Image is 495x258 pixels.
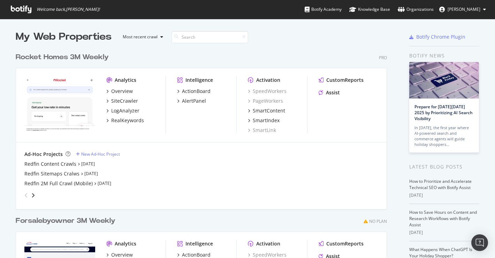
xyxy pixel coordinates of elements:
a: [DATE] [81,161,95,167]
button: [PERSON_NAME] [434,4,492,15]
a: Overview [106,88,133,95]
div: Intelligence [185,77,213,84]
div: New Ad-Hoc Project [81,151,120,157]
div: Forsalebyowner 3M Weekly [16,216,115,226]
a: AlertPanel [177,97,206,104]
a: LogAnalyzer [106,107,139,114]
div: SiteCrawler [111,97,138,104]
div: Assist [326,89,340,96]
div: Analytics [115,240,136,247]
div: SmartContent [253,107,285,114]
img: www.rocket.com [24,77,95,133]
div: Analytics [115,77,136,84]
span: Vlajko Knezic [448,6,480,12]
a: SiteCrawler [106,97,138,104]
a: [DATE] [84,171,98,177]
input: Search [172,31,248,43]
a: SpeedWorkers [248,88,287,95]
div: In [DATE], the first year where AI-powered search and commerce agents will guide holiday shoppers… [414,125,474,147]
a: SmartContent [248,107,285,114]
a: Botify Chrome Plugin [409,33,465,40]
div: Botify Chrome Plugin [416,33,465,40]
div: [DATE] [409,192,479,198]
div: Rocket Homes 3M Weekly [16,52,109,62]
div: Intelligence [185,240,213,247]
div: [DATE] [409,229,479,236]
div: Open Intercom Messenger [471,234,488,251]
a: Forsalebyowner 3M Weekly [16,216,118,226]
a: How to Prioritize and Accelerate Technical SEO with Botify Assist [409,178,472,190]
a: RealKeywords [106,117,144,124]
button: Most recent crawl [117,31,166,42]
a: CustomReports [319,77,364,84]
a: CustomReports [319,240,364,247]
div: CustomReports [326,77,364,84]
a: Redfin Content Crawls [24,161,76,167]
a: How to Save Hours on Content and Research Workflows with Botify Assist [409,209,477,228]
div: CustomReports [326,240,364,247]
div: AlertPanel [182,97,206,104]
a: Prepare for [DATE][DATE] 2025 by Prioritizing AI Search Visibility [414,104,473,122]
div: Botify Academy [305,6,342,13]
div: Botify news [409,52,479,60]
div: ActionBoard [182,88,211,95]
div: Ad-Hoc Projects [24,151,63,158]
div: No Plan [369,218,387,224]
a: SmartLink [248,127,276,134]
a: PageWorkers [248,97,283,104]
a: Redfin Sitemaps Cralws [24,170,79,177]
a: New Ad-Hoc Project [76,151,120,157]
a: SmartIndex [248,117,280,124]
span: Welcome back, [PERSON_NAME] ! [37,7,100,12]
a: Redfin 2M Full Crawl (Mobile) [24,180,93,187]
div: Activation [256,77,280,84]
a: Rocket Homes 3M Weekly [16,52,112,62]
div: SmartIndex [253,117,280,124]
div: Most recent crawl [123,35,158,39]
div: Pro [379,55,387,61]
a: Assist [319,89,340,96]
div: My Web Properties [16,30,112,44]
div: Knowledge Base [349,6,390,13]
div: angle-right [31,192,36,199]
div: Organizations [398,6,434,13]
a: [DATE] [98,180,111,186]
div: RealKeywords [111,117,144,124]
img: Prepare for Black Friday 2025 by Prioritizing AI Search Visibility [409,62,479,99]
a: ActionBoard [177,88,211,95]
div: Overview [111,88,133,95]
div: Latest Blog Posts [409,163,479,171]
div: angle-left [22,190,31,201]
div: Activation [256,240,280,247]
div: LogAnalyzer [111,107,139,114]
